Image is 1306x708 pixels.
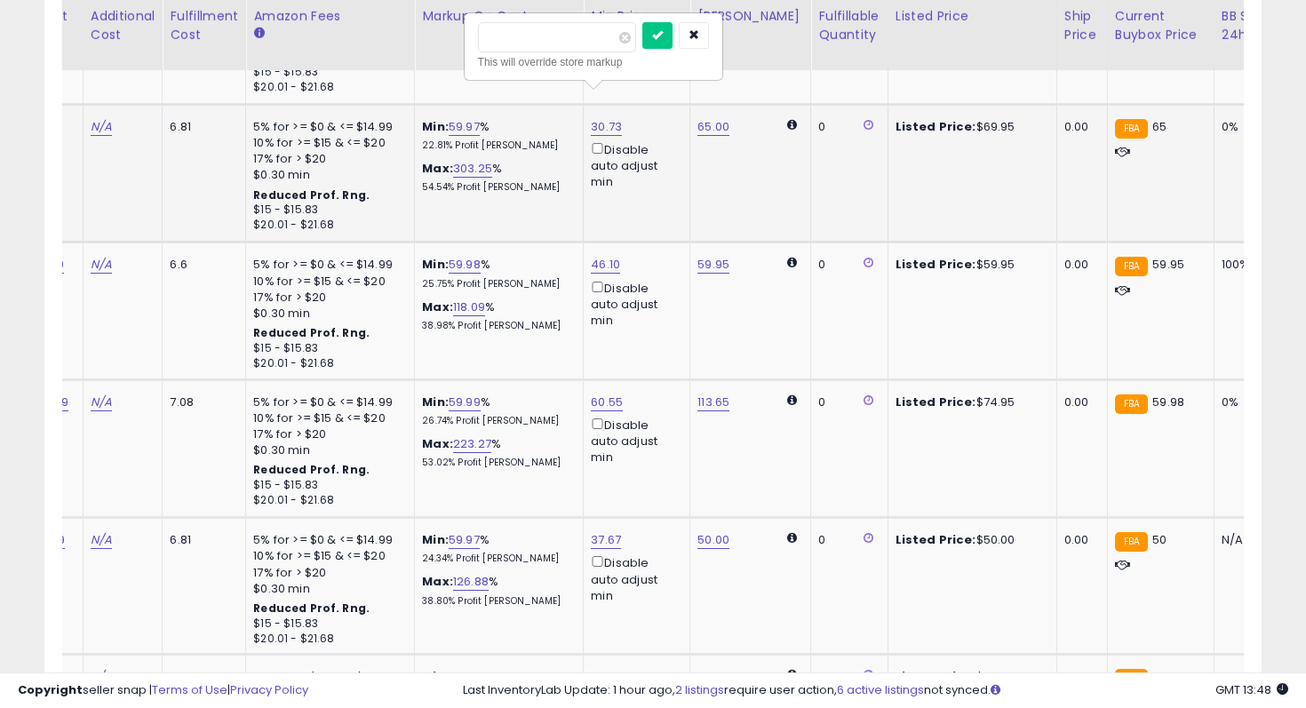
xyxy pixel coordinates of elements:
[818,257,873,273] div: 0
[422,574,569,607] div: %
[170,119,232,135] div: 6.81
[591,415,676,466] div: Disable auto adjust min
[170,394,232,410] div: 7.08
[1115,7,1206,44] div: Current Buybox Price
[230,681,308,698] a: Privacy Policy
[1064,532,1094,548] div: 0.00
[253,617,401,632] div: $15 - $15.83
[253,532,401,548] div: 5% for >= $0 & <= $14.99
[1115,257,1148,276] small: FBA
[253,394,401,410] div: 5% for >= $0 & <= $14.99
[453,573,489,591] a: 126.88
[253,478,401,493] div: $15 - $15.83
[697,531,729,549] a: 50.00
[422,256,449,273] b: Min:
[449,256,481,274] a: 59.98
[422,160,453,177] b: Max:
[422,435,453,452] b: Max:
[253,426,401,442] div: 17% for > $20
[1152,256,1184,273] span: 59.95
[422,436,569,469] div: %
[1152,531,1167,548] span: 50
[152,681,227,698] a: Terms of Use
[253,187,370,203] b: Reduced Prof. Rng.
[253,306,401,322] div: $0.30 min
[818,532,873,548] div: 0
[1064,119,1094,135] div: 0.00
[422,7,576,26] div: Markup on Cost
[1064,394,1094,410] div: 0.00
[422,299,569,332] div: %
[1115,394,1148,414] small: FBA
[18,682,308,699] div: seller snap | |
[253,410,401,426] div: 10% for >= $15 & <= $20
[896,394,1043,410] div: $74.95
[253,601,370,616] b: Reduced Prof. Rng.
[1064,257,1094,273] div: 0.00
[896,532,1043,548] div: $50.00
[422,553,569,565] p: 24.34% Profit [PERSON_NAME]
[818,119,873,135] div: 0
[449,118,480,136] a: 59.97
[422,394,449,410] b: Min:
[896,7,1049,26] div: Listed Price
[453,298,485,316] a: 118.09
[253,80,401,95] div: $20.01 - $21.68
[422,298,453,315] b: Max:
[422,595,569,608] p: 38.80% Profit [PERSON_NAME]
[453,435,491,453] a: 223.27
[422,118,449,135] b: Min:
[697,256,729,274] a: 59.95
[253,26,264,42] small: Amazon Fees.
[1152,118,1167,135] span: 65
[422,394,569,427] div: %
[422,161,569,194] div: %
[253,119,401,135] div: 5% for >= $0 & <= $14.99
[422,573,453,590] b: Max:
[253,632,401,647] div: $20.01 - $21.68
[591,531,621,549] a: 37.67
[422,181,569,194] p: 54.54% Profit [PERSON_NAME]
[449,531,480,549] a: 59.97
[453,160,492,178] a: 303.25
[1222,7,1286,44] div: BB Share 24h.
[170,257,232,273] div: 6.6
[253,581,401,597] div: $0.30 min
[18,681,83,698] strong: Copyright
[422,139,569,152] p: 22.81% Profit [PERSON_NAME]
[1115,119,1148,139] small: FBA
[91,531,112,549] a: N/A
[1115,532,1148,552] small: FBA
[253,493,401,508] div: $20.01 - $21.68
[1222,257,1280,273] div: 100%
[253,257,401,273] div: 5% for >= $0 & <= $14.99
[91,256,112,274] a: N/A
[591,118,622,136] a: 30.73
[253,325,370,340] b: Reduced Prof. Rng.
[463,682,1289,699] div: Last InventoryLab Update: 1 hour ago, require user action, not synced.
[253,548,401,564] div: 10% for >= $15 & <= $20
[422,531,449,548] b: Min:
[91,118,112,136] a: N/A
[896,257,1043,273] div: $59.95
[1222,532,1280,548] div: N/A
[91,394,112,411] a: N/A
[1215,681,1288,698] span: 2025-09-17 13:48 GMT
[837,681,924,698] a: 6 active listings
[91,7,155,44] div: Additional Cost
[253,565,401,581] div: 17% for > $20
[896,256,976,273] b: Listed Price:
[818,7,880,44] div: Fulfillable Quantity
[253,218,401,233] div: $20.01 - $21.68
[591,256,620,274] a: 46.10
[253,290,401,306] div: 17% for > $20
[675,681,724,698] a: 2 listings
[253,135,401,151] div: 10% for >= $15 & <= $20
[36,7,76,26] div: Cost
[896,119,1043,135] div: $69.95
[422,119,569,152] div: %
[591,394,623,411] a: 60.55
[253,274,401,290] div: 10% for >= $15 & <= $20
[1152,394,1184,410] span: 59.98
[697,7,803,26] div: [PERSON_NAME]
